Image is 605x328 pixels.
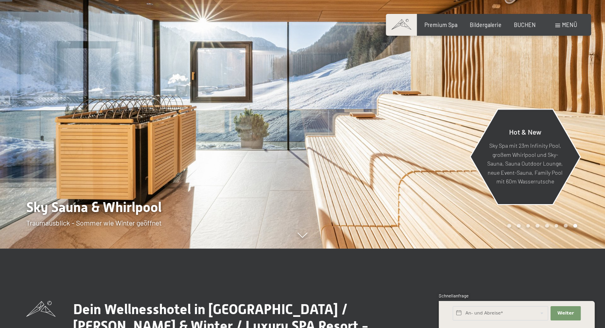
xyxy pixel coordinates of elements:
[535,224,539,228] div: Carousel Page 4
[557,310,574,316] span: Weiter
[469,109,580,205] a: Hot & New Sky Spa mit 23m Infinity Pool, großem Whirlpool und Sky-Sauna, Sauna Outdoor Lounge, ne...
[424,21,457,28] a: Premium Spa
[551,306,581,320] button: Weiter
[573,224,577,228] div: Carousel Page 8 (Current Slide)
[517,224,521,228] div: Carousel Page 2
[562,21,577,28] span: Menü
[564,224,568,228] div: Carousel Page 7
[504,224,577,228] div: Carousel Pagination
[514,21,536,28] a: BUCHEN
[507,224,511,228] div: Carousel Page 1
[545,224,549,228] div: Carousel Page 5
[554,224,558,228] div: Carousel Page 6
[509,127,541,136] span: Hot & New
[439,293,469,298] span: Schnellanfrage
[526,224,530,228] div: Carousel Page 3
[470,21,502,28] a: Bildergalerie
[487,141,563,186] p: Sky Spa mit 23m Infinity Pool, großem Whirlpool und Sky-Sauna, Sauna Outdoor Lounge, neue Event-S...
